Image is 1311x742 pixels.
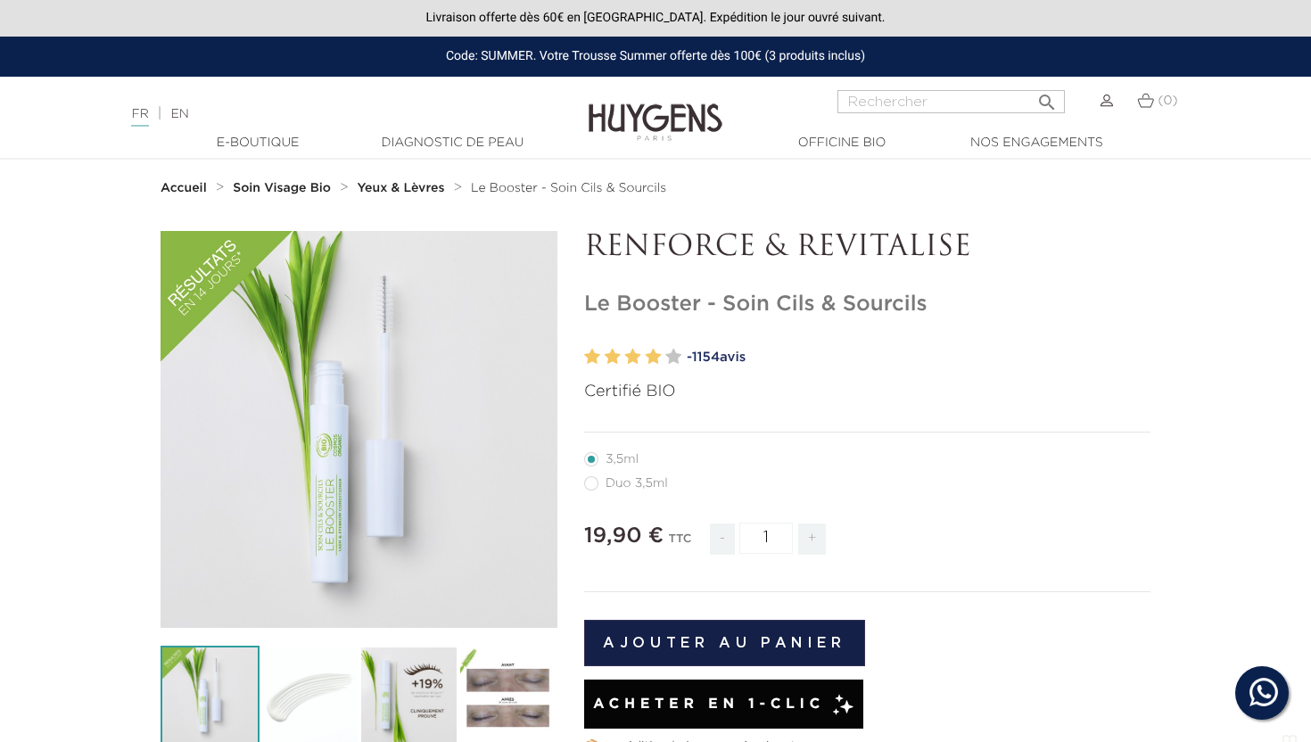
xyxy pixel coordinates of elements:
[170,108,188,120] a: EN
[584,380,1150,404] p: Certifié BIO
[605,344,621,370] label: 2
[161,181,210,195] a: Accueil
[753,134,931,153] a: Officine Bio
[584,231,1150,265] p: RENFORCE & REVITALISE
[584,620,865,666] button: Ajouter au panier
[837,90,1065,113] input: Rechercher
[665,344,681,370] label: 5
[1158,95,1177,107] span: (0)
[687,344,1150,371] a: -1154avis
[668,520,691,568] div: TTC
[1031,85,1063,109] button: 
[358,181,449,195] a: Yeux & Lèvres
[131,108,148,127] a: FR
[947,134,1125,153] a: Nos engagements
[358,182,445,194] strong: Yeux & Lèvres
[584,476,689,491] label: Duo 3,5ml
[710,524,735,555] span: -
[584,525,664,547] span: 19,90 €
[584,292,1150,317] h1: Le Booster - Soin Cils & Sourcils
[233,181,335,195] a: Soin Visage Bio
[584,344,600,370] label: 1
[471,182,666,194] span: Le Booster - Soin Cils & Sourcils
[169,134,347,153] a: E-Boutique
[692,350,720,364] span: 1154
[739,523,793,554] input: Quantité
[645,344,661,370] label: 4
[584,452,660,466] label: 3,5ml
[122,103,532,125] div: |
[625,344,641,370] label: 3
[363,134,541,153] a: Diagnostic de peau
[233,182,331,194] strong: Soin Visage Bio
[471,181,666,195] a: Le Booster - Soin Cils & Sourcils
[798,524,827,555] span: +
[589,75,722,144] img: Huygens
[1036,87,1058,108] i: 
[161,182,207,194] strong: Accueil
